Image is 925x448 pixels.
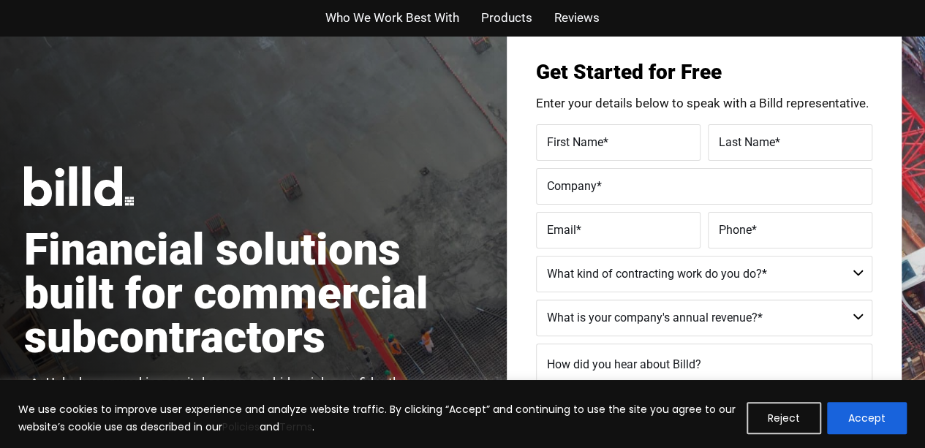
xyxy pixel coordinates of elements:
[547,178,597,192] span: Company
[42,374,402,392] span: Unlock your working capital so you can bid on jobs confidently
[481,7,532,29] a: Products
[719,134,775,148] span: Last Name
[222,419,260,434] a: Policies
[536,97,872,110] p: Enter your details below to speak with a Billd representative.
[325,7,459,29] a: Who We Work Best With
[536,62,872,83] h3: Get Started for Free
[747,402,821,434] button: Reject
[719,222,752,236] span: Phone
[18,400,736,436] p: We use cookies to improve user experience and analyze website traffic. By clicking “Accept” and c...
[554,7,600,29] a: Reviews
[547,134,603,148] span: First Name
[279,419,312,434] a: Terms
[547,222,576,236] span: Email
[827,402,907,434] button: Accept
[547,357,701,371] span: How did you hear about Billd?
[24,228,463,360] h1: Financial solutions built for commercial subcontractors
